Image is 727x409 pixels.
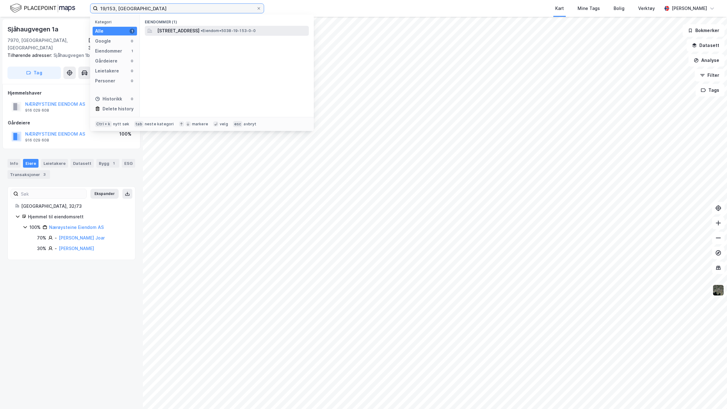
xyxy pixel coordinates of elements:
[103,105,134,113] div: Delete history
[8,119,135,127] div: Gårdeiere
[696,379,727,409] iframe: Chat Widget
[37,245,46,252] div: 30%
[122,159,135,168] div: ESG
[7,37,88,52] div: 7970, [GEOGRAPHIC_DATA], [GEOGRAPHIC_DATA]
[95,77,115,85] div: Personer
[157,27,199,35] span: [STREET_ADDRESS]
[696,84,725,96] button: Tags
[7,159,21,168] div: Info
[683,24,725,37] button: Bokmerker
[18,189,86,198] input: Søk
[59,235,105,240] a: [PERSON_NAME] Joar
[687,39,725,52] button: Datasett
[7,24,60,34] div: Sjåhaugvegen 1a
[95,47,122,55] div: Eiendommer
[95,37,111,45] div: Google
[7,67,61,79] button: Tag
[614,5,624,12] div: Bolig
[95,27,103,35] div: Alle
[55,234,57,242] div: -
[201,28,203,33] span: •
[28,213,128,221] div: Hjemmel til eiendomsrett
[95,20,137,24] div: Kategori
[7,52,130,59] div: Sjåhaugvegen 1b
[71,159,94,168] div: Datasett
[578,5,600,12] div: Mine Tags
[96,159,119,168] div: Bygg
[130,49,135,53] div: 1
[23,159,39,168] div: Eiere
[30,224,41,231] div: 100%
[555,5,564,12] div: Kart
[130,29,135,34] div: 1
[88,37,135,52] div: [GEOGRAPHIC_DATA], 32/73
[688,54,725,67] button: Analyse
[49,225,104,230] a: Nærøysteine Eiendom AS
[113,122,130,127] div: nytt søk
[145,122,174,127] div: neste kategori
[111,160,117,166] div: 1
[712,284,724,296] img: 9k=
[7,53,53,58] span: Tilhørende adresser:
[37,234,46,242] div: 70%
[201,28,256,33] span: Eiendom • 5038-19-153-0-0
[90,189,119,199] button: Ekspander
[25,138,49,143] div: 916 029 608
[95,95,122,103] div: Historikk
[220,122,228,127] div: velg
[41,159,68,168] div: Leietakere
[7,170,50,179] div: Transaksjoner
[25,108,49,113] div: 916 029 608
[41,171,48,178] div: 3
[233,121,243,127] div: esc
[10,3,75,14] img: logo.f888ab2527a4732fd821a326f86c7f29.svg
[130,39,135,44] div: 0
[192,122,208,127] div: markere
[130,96,135,101] div: 0
[98,4,256,13] input: Søk på adresse, matrikkel, gårdeiere, leietakere eller personer
[672,5,707,12] div: [PERSON_NAME]
[21,202,128,210] div: [GEOGRAPHIC_DATA], 32/73
[244,122,256,127] div: avbryt
[134,121,144,127] div: tab
[130,68,135,73] div: 0
[130,58,135,63] div: 0
[119,130,131,138] div: 100%
[130,78,135,83] div: 0
[696,379,727,409] div: Kontrollprogram for chat
[95,121,112,127] div: Ctrl + k
[95,67,119,75] div: Leietakere
[55,245,57,252] div: -
[638,5,655,12] div: Verktøy
[95,57,117,65] div: Gårdeiere
[59,246,94,251] a: [PERSON_NAME]
[140,15,314,26] div: Eiendommer (1)
[695,69,725,81] button: Filter
[8,89,135,97] div: Hjemmelshaver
